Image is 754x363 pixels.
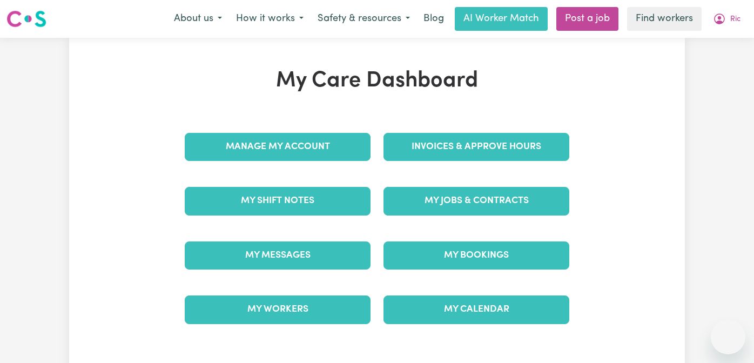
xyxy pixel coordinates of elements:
[167,8,229,30] button: About us
[178,68,576,94] h1: My Care Dashboard
[6,6,46,31] a: Careseekers logo
[6,9,46,29] img: Careseekers logo
[185,241,371,270] a: My Messages
[627,7,702,31] a: Find workers
[711,320,745,354] iframe: Button to launch messaging window
[730,14,740,25] span: Ric
[185,133,371,161] a: Manage My Account
[706,8,748,30] button: My Account
[311,8,417,30] button: Safety & resources
[383,241,569,270] a: My Bookings
[417,7,450,31] a: Blog
[229,8,311,30] button: How it works
[185,295,371,324] a: My Workers
[383,187,569,215] a: My Jobs & Contracts
[383,133,569,161] a: Invoices & Approve Hours
[455,7,548,31] a: AI Worker Match
[383,295,569,324] a: My Calendar
[556,7,618,31] a: Post a job
[185,187,371,215] a: My Shift Notes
